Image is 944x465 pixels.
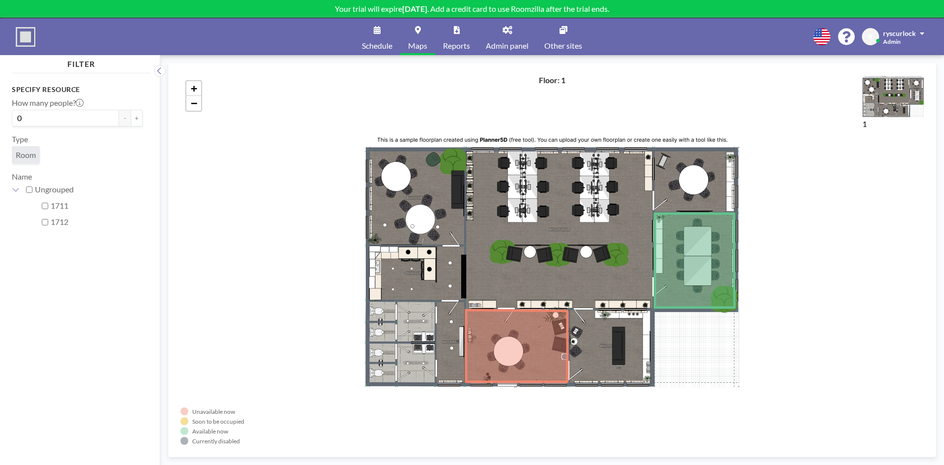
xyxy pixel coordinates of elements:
[131,110,143,126] button: +
[191,82,197,94] span: +
[883,38,901,45] span: Admin
[192,437,240,445] div: Currently disabled
[12,172,32,181] label: Name
[402,4,427,13] b: [DATE]
[486,42,529,50] span: Admin panel
[435,18,478,55] a: Reports
[192,408,235,415] div: Unavailable now
[119,110,131,126] button: -
[883,29,916,37] span: ryscurlock
[12,85,143,94] h3: Specify resource
[35,185,143,194] label: Ungrouped
[400,18,435,55] a: Maps
[539,75,565,85] h4: Floor: 1
[354,18,400,55] a: Schedule
[408,42,427,50] span: Maps
[862,119,867,128] label: 1
[862,75,924,117] img: ExemplaryFloorPlanRoomzilla.png
[192,428,228,435] div: Available now
[478,18,536,55] a: Admin panel
[536,18,590,55] a: Other sites
[12,55,150,69] h4: FILTER
[192,418,244,425] div: Soon to be occupied
[16,150,36,160] span: Room
[443,42,470,50] span: Reports
[186,81,201,96] a: Zoom in
[51,201,143,211] label: 1711
[868,32,873,41] span: R
[186,96,201,111] a: Zoom out
[191,97,197,109] span: −
[362,42,392,50] span: Schedule
[51,217,143,227] label: 1712
[16,27,35,47] img: organization-logo
[12,98,84,108] label: How many people?
[12,134,28,144] label: Type
[544,42,582,50] span: Other sites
